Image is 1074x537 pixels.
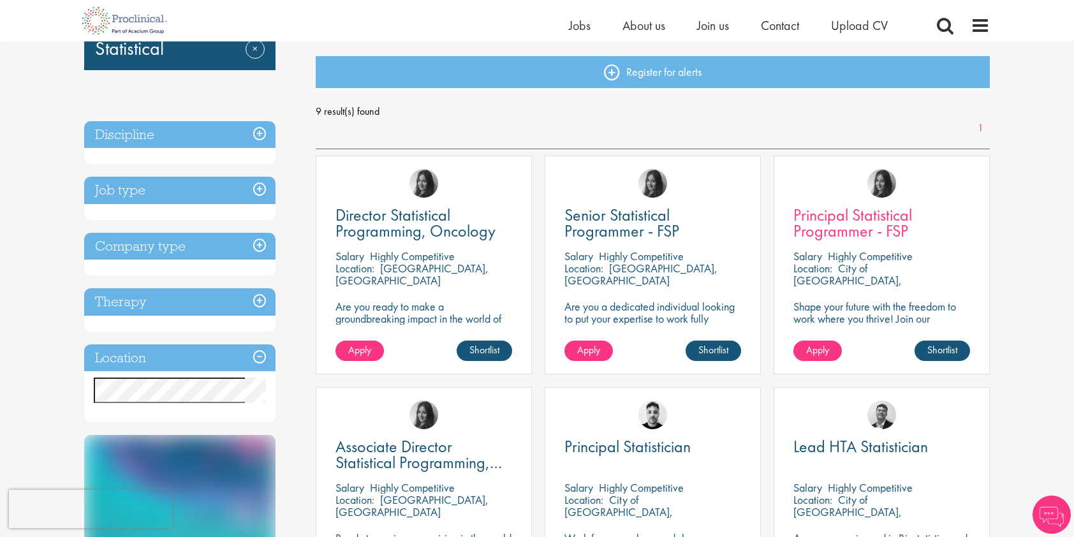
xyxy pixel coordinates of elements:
[409,169,438,198] img: Heidi Hennigan
[335,249,364,263] span: Salary
[564,480,593,495] span: Salary
[915,341,970,361] a: Shortlist
[793,300,970,349] p: Shape your future with the freedom to work where you thrive! Join our pharmaceutical client with ...
[246,40,265,77] a: Remove
[316,56,990,88] a: Register for alerts
[793,249,822,263] span: Salary
[335,436,502,489] span: Associate Director Statistical Programming, Oncology
[793,261,832,276] span: Location:
[867,169,896,198] img: Heidi Hennigan
[638,169,667,198] img: Heidi Hennigan
[457,341,512,361] a: Shortlist
[370,249,455,263] p: Highly Competitive
[599,480,684,495] p: Highly Competitive
[335,300,512,361] p: Are you ready to make a groundbreaking impact in the world of biotechnology? Join a growing compa...
[9,490,172,528] iframe: reCAPTCHA
[335,204,496,242] span: Director Statistical Programming, Oncology
[84,177,276,204] h3: Job type
[564,436,691,457] span: Principal Statistician
[335,492,374,507] span: Location:
[793,439,970,455] a: Lead HTA Statistician
[335,439,512,471] a: Associate Director Statistical Programming, Oncology
[564,300,741,337] p: Are you a dedicated individual looking to put your expertise to work fully flexibly in a remote p...
[564,249,593,263] span: Salary
[564,204,679,242] span: Senior Statistical Programmer - FSP
[564,341,613,361] a: Apply
[622,17,665,34] a: About us
[793,492,902,531] p: City of [GEOGRAPHIC_DATA], [GEOGRAPHIC_DATA]
[686,341,741,361] a: Shortlist
[867,401,896,429] img: Tom Magenis
[806,343,829,357] span: Apply
[564,492,673,531] p: City of [GEOGRAPHIC_DATA], [GEOGRAPHIC_DATA]
[564,439,741,455] a: Principal Statistician
[971,121,990,136] a: 1
[638,401,667,429] img: Dean Fisher
[569,17,591,34] a: Jobs
[577,343,600,357] span: Apply
[335,207,512,239] a: Director Statistical Programming, Oncology
[564,207,741,239] a: Senior Statistical Programmer - FSP
[564,492,603,507] span: Location:
[831,17,888,34] a: Upload CV
[793,207,970,239] a: Principal Statistical Programmer - FSP
[599,249,684,263] p: Highly Competitive
[84,233,276,260] h3: Company type
[828,249,913,263] p: Highly Competitive
[1033,496,1071,534] img: Chatbot
[316,102,990,121] span: 9 result(s) found
[335,492,489,519] p: [GEOGRAPHIC_DATA], [GEOGRAPHIC_DATA]
[84,344,276,372] h3: Location
[793,341,842,361] a: Apply
[84,288,276,316] h3: Therapy
[335,480,364,495] span: Salary
[564,261,717,288] p: [GEOGRAPHIC_DATA], [GEOGRAPHIC_DATA]
[84,121,276,149] h3: Discipline
[335,261,489,288] p: [GEOGRAPHIC_DATA], [GEOGRAPHIC_DATA]
[793,204,912,242] span: Principal Statistical Programmer - FSP
[793,480,822,495] span: Salary
[370,480,455,495] p: Highly Competitive
[564,261,603,276] span: Location:
[828,480,913,495] p: Highly Competitive
[84,15,276,70] div: Statistical
[335,341,384,361] a: Apply
[697,17,729,34] a: Join us
[409,401,438,429] img: Heidi Hennigan
[793,436,928,457] span: Lead HTA Statistician
[348,343,371,357] span: Apply
[335,261,374,276] span: Location:
[793,492,832,507] span: Location:
[793,261,902,300] p: City of [GEOGRAPHIC_DATA], [GEOGRAPHIC_DATA]
[761,17,799,34] a: Contact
